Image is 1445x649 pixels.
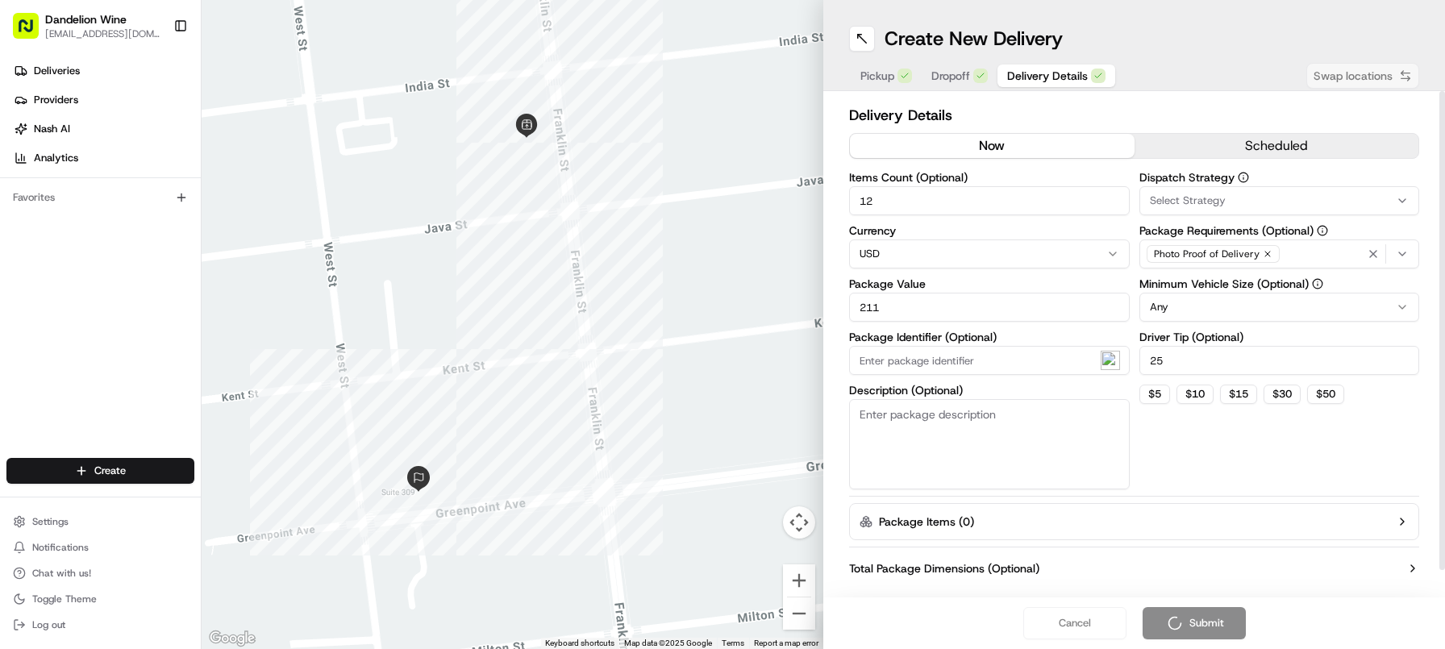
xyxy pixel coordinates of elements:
span: Map data ©2025 Google [624,639,712,647]
button: Notifications [6,536,194,559]
button: [EMAIL_ADDRESS][DOMAIN_NAME] [45,27,160,40]
button: Settings [6,510,194,533]
img: Wisdom Oko [16,277,42,309]
span: Select Strategy [1150,193,1226,208]
button: $30 [1264,385,1301,404]
span: [DATE] [184,293,217,306]
h2: Delivery Details [849,104,1419,127]
img: npw-badge-icon-locked.svg [1101,351,1120,370]
span: Deliveries [34,64,80,78]
button: $10 [1176,385,1214,404]
label: Total Package Dimensions (Optional) [849,560,1039,576]
a: Nash AI [6,116,201,142]
span: Toggle Theme [32,593,97,605]
input: Clear [42,103,266,120]
button: Photo Proof of Delivery [1139,239,1420,268]
input: Enter package value [849,293,1130,322]
span: Log out [32,618,65,631]
a: Terms [722,639,744,647]
span: Delivery Details [1007,68,1088,84]
a: Open this area in Google Maps (opens a new window) [206,628,259,649]
p: Welcome 👋 [16,64,294,89]
span: • [175,249,181,262]
img: Nash [16,15,48,48]
span: Analytics [34,151,78,165]
span: Nash AI [34,122,70,136]
label: Package Value [849,278,1130,289]
h1: Create New Delivery [885,26,1063,52]
input: Enter number of items [849,186,1130,215]
span: Pylon [160,399,195,411]
button: Package Items (0) [849,503,1419,540]
button: Dandelion Wine [45,11,127,27]
button: Zoom out [783,597,815,630]
button: $15 [1220,385,1257,404]
span: Photo Proof of Delivery [1154,248,1260,260]
button: Create [6,458,194,484]
button: Minimum Vehicle Size (Optional) [1312,278,1323,289]
span: Wisdom [PERSON_NAME] [50,249,172,262]
div: 📗 [16,361,29,374]
button: Dandelion Wine[EMAIL_ADDRESS][DOMAIN_NAME] [6,6,167,45]
label: Currency [849,225,1130,236]
img: Wisdom Oko [16,234,42,265]
span: API Documentation [152,360,259,376]
span: Chat with us! [32,567,91,580]
span: Dropoff [931,68,970,84]
label: Package Identifier (Optional) [849,331,1130,343]
a: Report a map error [754,639,818,647]
button: $50 [1307,385,1344,404]
span: Notifications [32,541,89,554]
button: scheduled [1135,134,1419,158]
button: Keyboard shortcuts [545,638,614,649]
img: 1736555255976-a54dd68f-1ca7-489b-9aae-adbdc363a1c4 [32,250,45,263]
a: Analytics [6,145,201,171]
span: • [175,293,181,306]
span: Create [94,464,126,478]
button: Chat with us! [6,562,194,585]
a: Providers [6,87,201,113]
div: Favorites [6,185,194,210]
div: Past conversations [16,209,103,222]
label: Package Requirements (Optional) [1139,225,1420,236]
label: Driver Tip (Optional) [1139,331,1420,343]
span: Wisdom [PERSON_NAME] [50,293,172,306]
button: Log out [6,614,194,636]
button: Package Requirements (Optional) [1317,225,1328,236]
a: Powered byPylon [114,398,195,411]
button: Total Package Dimensions (Optional) [849,560,1419,576]
a: 💻API Documentation [130,353,265,382]
button: now [850,134,1135,158]
a: Deliveries [6,58,201,84]
a: 📗Knowledge Base [10,353,130,382]
span: Pickup [860,68,894,84]
label: Package Items ( 0 ) [879,514,974,530]
label: Dispatch Strategy [1139,172,1420,183]
button: See all [250,206,294,225]
span: [DATE] [184,249,217,262]
label: Description (Optional) [849,385,1130,396]
input: Enter driver tip amount [1139,346,1420,375]
button: Start new chat [274,158,294,177]
div: Start new chat [73,153,264,169]
button: Map camera controls [783,506,815,539]
img: 1736555255976-a54dd68f-1ca7-489b-9aae-adbdc363a1c4 [16,153,45,182]
input: Enter package identifier [849,346,1130,375]
button: Toggle Theme [6,588,194,610]
span: Providers [34,93,78,107]
img: 1736555255976-a54dd68f-1ca7-489b-9aae-adbdc363a1c4 [32,293,45,306]
img: Google [206,628,259,649]
div: 💻 [136,361,149,374]
button: Select Strategy [1139,186,1420,215]
img: 8571987876998_91fb9ceb93ad5c398215_72.jpg [34,153,63,182]
div: We're available if you need us! [73,169,222,182]
button: Dispatch Strategy [1238,172,1249,183]
span: Settings [32,515,69,528]
label: Minimum Vehicle Size (Optional) [1139,278,1420,289]
button: Zoom in [783,564,815,597]
label: Items Count (Optional) [849,172,1130,183]
button: $5 [1139,385,1170,404]
span: Knowledge Base [32,360,123,376]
